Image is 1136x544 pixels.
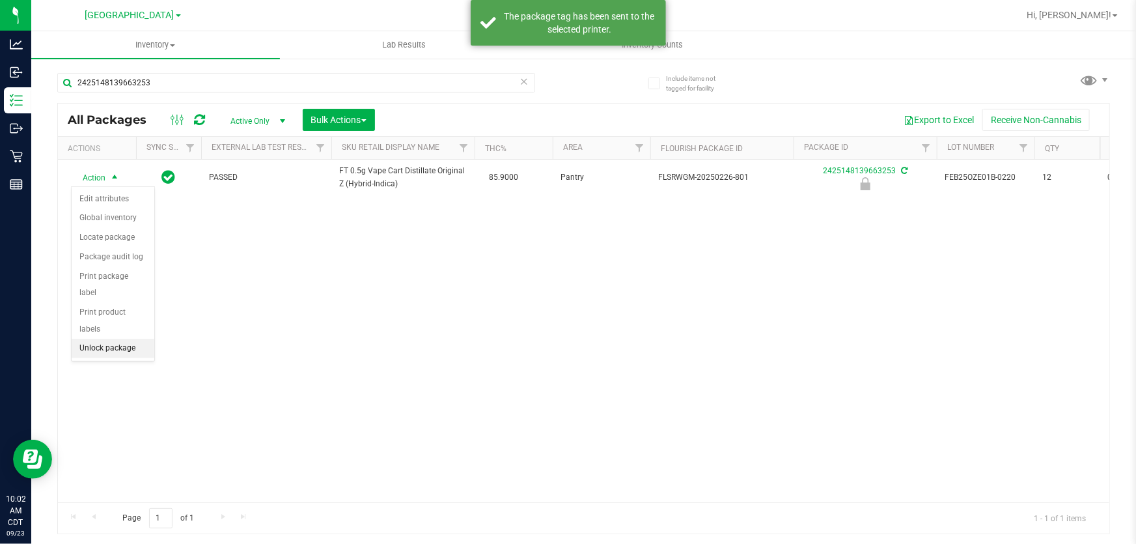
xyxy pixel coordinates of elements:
[561,171,643,184] span: Pantry
[31,39,280,51] span: Inventory
[180,137,201,159] a: Filter
[310,137,331,159] a: Filter
[72,267,154,303] li: Print package label
[311,115,367,125] span: Bulk Actions
[339,165,467,190] span: FT 0.5g Vape Cart Distillate Original Z (Hybrid-Indica)
[280,31,529,59] a: Lab Results
[71,169,106,187] span: Action
[899,166,907,175] span: Sync from Compliance System
[658,171,786,184] span: FLSRWGM-20250226-801
[342,143,439,152] a: Sku Retail Display Name
[666,74,731,93] span: Include items not tagged for facility
[303,109,375,131] button: Bulk Actions
[1013,137,1034,159] a: Filter
[209,171,324,184] span: PASSED
[947,143,994,152] a: Lot Number
[162,168,176,186] span: In Sync
[72,228,154,248] li: Locate package
[72,190,154,209] li: Edit attributes
[1027,10,1111,20] span: Hi, [PERSON_NAME]!
[68,113,159,127] span: All Packages
[365,39,443,51] span: Lab Results
[72,248,154,267] li: Package audit log
[10,122,23,135] inline-svg: Outbound
[10,66,23,79] inline-svg: Inbound
[57,73,535,93] input: Search Package ID, Item Name, SKU, Lot or Part Number...
[982,109,1090,131] button: Receive Non-Cannabis
[146,143,197,152] a: Sync Status
[6,493,25,528] p: 10:02 AM CDT
[804,143,848,152] a: Package ID
[823,166,896,175] a: 2425148139663253
[915,137,937,159] a: Filter
[453,137,475,159] a: Filter
[482,168,525,187] span: 85.9000
[31,31,280,59] a: Inventory
[13,440,52,479] iframe: Resource center
[111,508,205,528] span: Page of 1
[1045,144,1059,153] a: Qty
[212,143,314,152] a: External Lab Test Result
[485,144,506,153] a: THC%
[629,137,650,159] a: Filter
[10,178,23,191] inline-svg: Reports
[792,177,939,190] div: Newly Received
[945,171,1027,184] span: FEB25OZE01B-0220
[68,144,131,153] div: Actions
[72,208,154,228] li: Global inventory
[6,528,25,538] p: 09/23
[1042,171,1092,184] span: 12
[10,94,23,107] inline-svg: Inventory
[661,144,743,153] a: Flourish Package ID
[503,10,656,36] div: The package tag has been sent to the selected printer.
[520,73,529,90] span: Clear
[149,508,173,528] input: 1
[10,38,23,51] inline-svg: Analytics
[72,303,154,339] li: Print product labels
[10,150,23,163] inline-svg: Retail
[85,10,174,21] span: [GEOGRAPHIC_DATA]
[895,109,982,131] button: Export to Excel
[107,169,123,187] span: select
[72,339,154,358] li: Unlock package
[1023,508,1096,528] span: 1 - 1 of 1 items
[563,143,583,152] a: Area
